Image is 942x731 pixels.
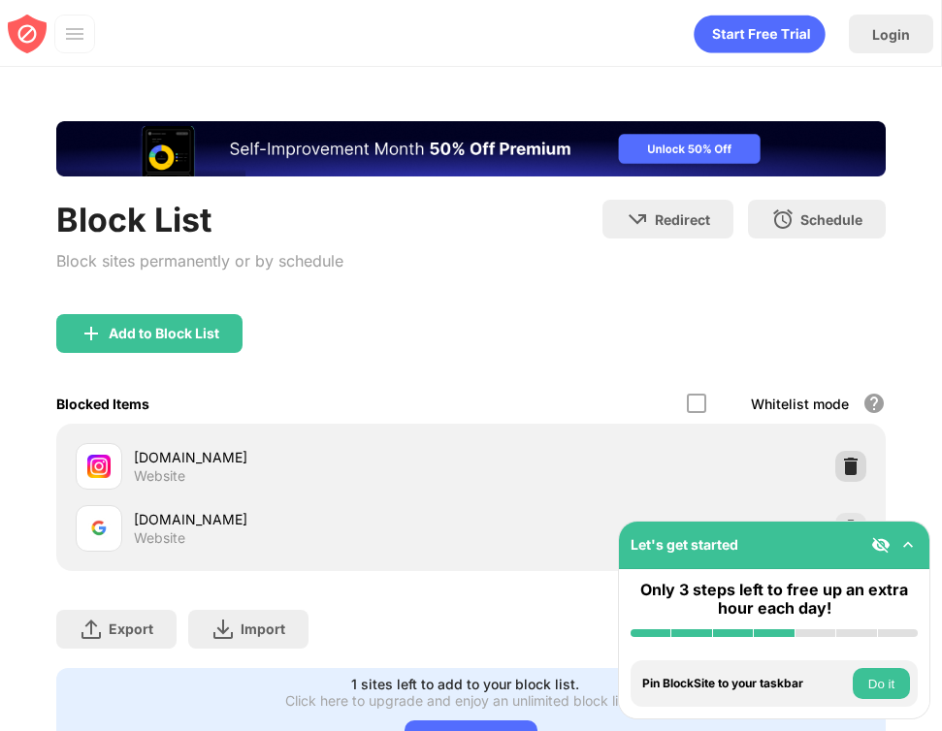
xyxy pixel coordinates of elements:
div: 1 sites left to add to your block list. [351,676,579,692]
div: [DOMAIN_NAME] [134,509,471,529]
div: Export [109,620,153,637]
div: Website [134,529,185,547]
img: eye-not-visible.svg [871,535,891,555]
div: Only 3 steps left to free up an extra hour each day! [631,581,918,618]
div: Block List [56,200,343,239]
img: omni-setup-toggle.svg [898,535,918,555]
div: Blocked Items [56,396,149,412]
img: favicons [87,455,111,478]
img: favicons [87,517,111,540]
div: Let's get started [631,536,738,553]
div: Block sites permanently or by schedule [56,247,343,275]
div: [DOMAIN_NAME] [134,447,471,467]
div: Redirect [655,211,710,228]
div: Click here to upgrade and enjoy an unlimited block list. [285,692,633,709]
button: Do it [853,668,910,699]
div: Pin BlockSite to your taskbar [642,677,848,690]
div: Import [241,620,285,637]
iframe: Banner [56,121,886,176]
div: Login [872,26,910,43]
div: animation [694,15,826,53]
div: Add to Block List [109,326,219,341]
div: Whitelist mode [751,396,849,412]
div: Website [134,467,185,485]
img: blocksite-icon-red.svg [8,15,47,53]
div: Schedule [800,211,862,228]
